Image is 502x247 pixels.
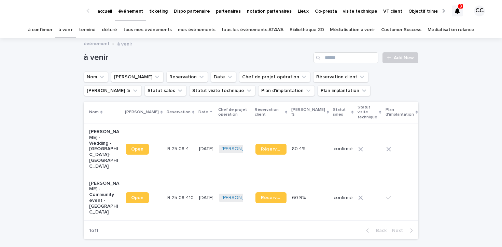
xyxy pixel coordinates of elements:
[111,71,164,82] button: Lien Stacker
[117,40,132,47] p: à venir
[167,194,195,201] p: R 25 08 410
[428,22,474,38] a: Médiatisation relance
[333,106,350,119] p: Statut sales
[261,195,281,200] span: Réservation
[330,22,375,38] a: Médiatisation à venir
[361,227,389,234] button: Back
[126,144,149,155] a: Open
[125,108,159,116] p: [PERSON_NAME]
[292,194,307,201] p: 60.9%
[218,106,251,119] p: Chef de projet opération
[255,106,283,119] p: Réservation client
[189,85,255,96] button: Statut visite technique
[334,195,353,201] p: confirmé
[167,108,191,116] p: Reservation
[222,22,283,38] a: tous les événements ATAWA
[255,144,287,155] a: Réservation
[28,22,53,38] a: à confirmer
[131,147,143,152] span: Open
[89,108,99,116] p: Nom
[255,192,287,203] a: Réservation
[239,71,310,82] button: Chef de projet opération
[386,106,414,119] p: Plan d'implantation
[14,4,80,18] img: Ls34BcGeRexTGTNfXpUC
[261,147,281,152] span: Réservation
[178,22,215,38] a: mes événements
[460,4,462,9] p: 3
[313,52,378,63] input: Search
[372,228,387,233] span: Back
[389,227,418,234] button: Next
[198,108,208,116] p: Date
[313,71,368,82] button: Réservation client
[131,195,143,200] span: Open
[89,181,120,215] p: [PERSON_NAME] - Community event - [GEOGRAPHIC_DATA]
[167,145,195,152] p: R 25 08 403
[79,22,96,38] a: terminé
[89,129,120,169] p: [PERSON_NAME] - Wedding - [GEOGRAPHIC_DATA]-[GEOGRAPHIC_DATA]
[144,85,186,96] button: Statut sales
[334,146,353,152] p: confirmé
[222,195,259,201] a: [PERSON_NAME]
[84,71,108,82] button: Nom
[290,22,324,38] a: Bibliothèque 3D
[222,146,259,152] a: [PERSON_NAME]
[394,55,414,60] span: Add New
[199,195,213,201] p: [DATE]
[292,145,307,152] p: 80.4%
[291,106,325,119] p: [PERSON_NAME] %
[84,39,110,47] a: événement
[84,85,142,96] button: Marge %
[452,5,463,16] div: 3
[381,22,421,38] a: Customer Success
[84,53,311,63] h1: à venir
[166,71,208,82] button: Reservation
[199,146,213,152] p: [DATE]
[318,85,371,96] button: Plan implantation
[84,123,461,175] tr: [PERSON_NAME] - Wedding - [GEOGRAPHIC_DATA]-[GEOGRAPHIC_DATA]OpenR 25 08 403R 25 08 403 [DATE][PE...
[211,71,236,82] button: Date
[474,5,485,16] div: CC
[102,22,117,38] a: clôturé
[126,192,149,203] a: Open
[123,22,172,38] a: tous mes événements
[58,22,73,38] a: à venir
[84,222,104,239] p: 1 of 1
[382,52,418,63] a: Add New
[358,104,377,121] p: Statut visite technique
[392,228,407,233] span: Next
[84,175,461,221] tr: [PERSON_NAME] - Community event - [GEOGRAPHIC_DATA]OpenR 25 08 410R 25 08 410 [DATE][PERSON_NAME]...
[258,85,315,96] button: Plan d'implantation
